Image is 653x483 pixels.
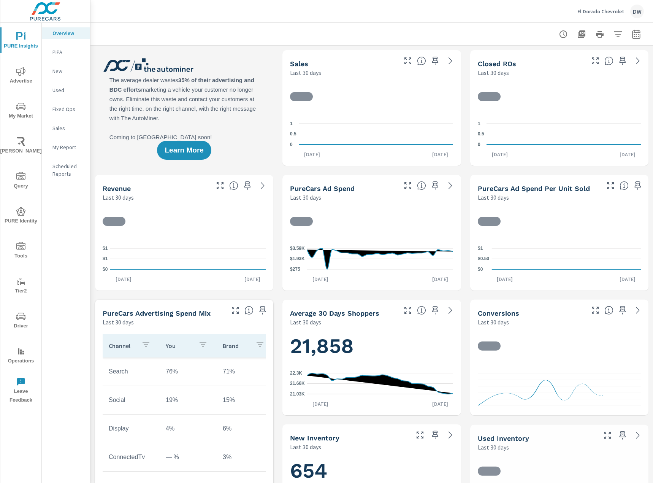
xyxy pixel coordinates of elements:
p: Last 30 days [478,443,509,452]
a: See more details in report [632,304,644,316]
text: $1 [103,256,108,262]
span: Total cost of media for all PureCars channels for the selected dealership group over the selected... [417,181,426,190]
span: Leave Feedback [3,377,39,405]
h5: Used Inventory [478,434,529,442]
text: $1 [103,246,108,251]
p: Brand [223,342,249,350]
h5: PureCars Ad Spend Per Unit Sold [478,184,590,192]
span: My Market [3,102,39,121]
div: My Report [42,141,90,153]
p: [DATE] [427,400,453,408]
p: Channel [109,342,135,350]
td: 4% [160,419,217,438]
text: 0.5 [478,132,484,137]
span: Save this to your personalized report [617,429,629,442]
p: [DATE] [299,151,325,158]
span: Learn More [165,147,203,154]
p: [DATE] [614,151,641,158]
div: New [42,65,90,77]
text: $1 [478,246,483,251]
p: [DATE] [427,151,453,158]
text: $0 [103,267,108,272]
a: See more details in report [444,304,456,316]
span: Operations [3,347,39,365]
button: Apply Filters [610,27,626,42]
p: New [52,67,84,75]
text: 1 [290,121,293,126]
text: $275 [290,267,300,272]
td: 15% [217,391,274,410]
td: Display [103,419,160,438]
button: Make Fullscreen [214,180,226,192]
td: 3% [217,448,274,467]
span: Save this to your personalized report [257,304,269,316]
p: [DATE] [491,275,518,283]
span: Driver [3,312,39,330]
button: Select Date Range [629,27,644,42]
p: Last 30 days [478,193,509,202]
h5: New Inventory [290,434,339,442]
span: Save this to your personalized report [617,55,629,67]
span: [PERSON_NAME] [3,137,39,156]
button: "Export Report to PDF" [574,27,589,42]
p: PIPA [52,48,84,56]
span: Save this to your personalized report [617,304,629,316]
p: Last 30 days [290,68,321,77]
p: Used [52,86,84,94]
span: Save this to your personalized report [632,180,644,192]
text: 1 [478,121,480,126]
text: $3.59K [290,246,305,251]
p: [DATE] [427,275,453,283]
p: Last 30 days [290,193,321,202]
div: Fixed Ops [42,103,90,115]
button: Make Fullscreen [414,429,426,441]
div: Scheduled Reports [42,160,90,180]
button: Make Fullscreen [229,304,241,316]
a: See more details in report [444,180,456,192]
td: 71% [217,362,274,381]
span: Tier2 [3,277,39,296]
a: See more details in report [632,429,644,442]
span: This table looks at how you compare to the amount of budget you spend per channel as opposed to y... [244,306,254,315]
p: [DATE] [110,275,137,283]
p: Sales [52,124,84,132]
button: Make Fullscreen [589,55,601,67]
p: Last 30 days [103,193,134,202]
p: Last 30 days [103,318,134,327]
div: PIPA [42,46,90,58]
td: 6% [217,419,274,438]
p: [DATE] [614,275,641,283]
span: Average cost of advertising per each vehicle sold at the dealer over the selected date range. The... [620,181,629,190]
td: — % [160,448,217,467]
text: $1.93K [290,256,305,262]
span: PURE Insights [3,32,39,51]
div: Used [42,84,90,96]
td: ConnectedTv [103,448,160,467]
button: Make Fullscreen [402,55,414,67]
td: Social [103,391,160,410]
span: Number of vehicles sold by the dealership over the selected date range. [Source: This data is sou... [417,56,426,65]
button: Make Fullscreen [402,180,414,192]
p: [DATE] [307,400,334,408]
span: Save this to your personalized report [241,180,254,192]
button: Learn More [157,141,211,160]
button: Print Report [592,27,607,42]
button: Make Fullscreen [402,304,414,316]
p: Last 30 days [478,318,509,327]
button: Make Fullscreen [589,304,601,316]
h5: Average 30 Days Shoppers [290,309,379,317]
span: Save this to your personalized report [429,429,441,441]
p: [DATE] [239,275,266,283]
button: Make Fullscreen [604,180,617,192]
td: Search [103,362,160,381]
p: Scheduled Reports [52,162,84,178]
text: $0 [478,267,483,272]
h5: Closed ROs [478,60,516,68]
a: See more details in report [257,180,269,192]
span: Number of Repair Orders Closed by the selected dealership group over the selected time range. [So... [604,56,613,65]
div: Sales [42,122,90,134]
p: [DATE] [487,151,513,158]
p: My Report [52,143,84,151]
text: $0.50 [478,256,489,262]
text: 0 [290,142,293,147]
